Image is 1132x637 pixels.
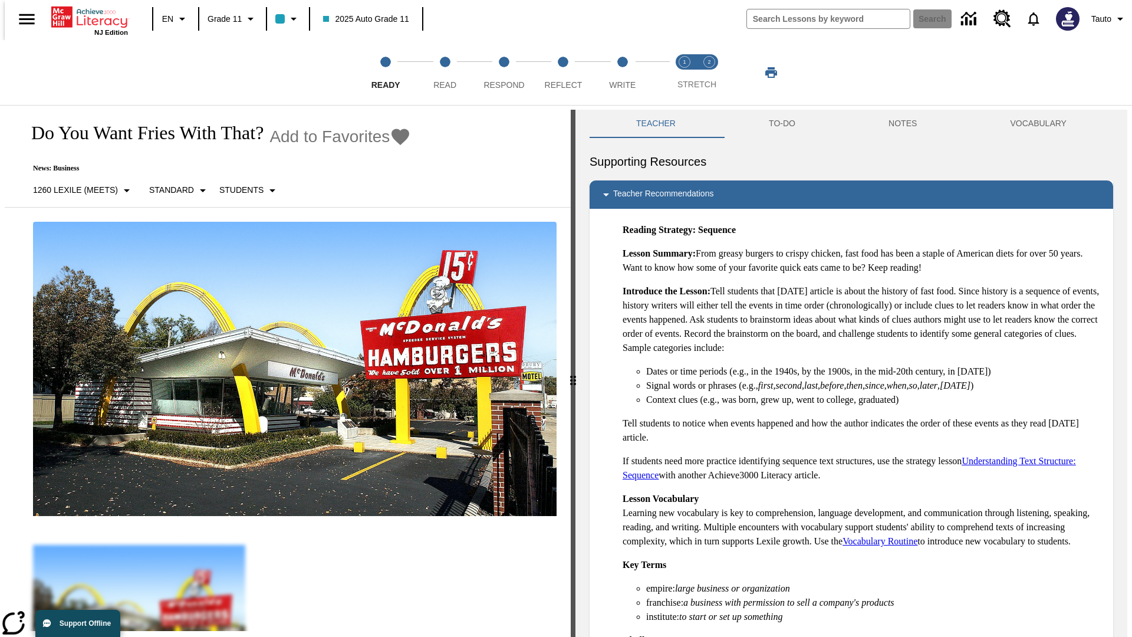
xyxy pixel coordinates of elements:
h1: Do You Want Fries With That? [19,122,264,144]
p: Teacher Recommendations [613,188,713,202]
em: first [758,380,774,390]
span: Read [433,80,456,90]
p: News: Business [19,164,411,173]
text: 2 [707,59,710,65]
button: Teacher [590,110,722,138]
h6: Supporting Resources [590,152,1113,171]
strong: Lesson Summary: [623,248,696,258]
button: Respond step 3 of 5 [470,40,538,105]
button: Class color is light blue. Change class color [271,8,305,29]
strong: Lesson Vocabulary [623,494,699,504]
button: Print [752,62,790,83]
div: Teacher Recommendations [590,180,1113,209]
span: Respond [483,80,524,90]
span: Ready [371,80,400,90]
strong: Key Terms [623,560,666,570]
button: Stretch Respond step 2 of 2 [692,40,726,105]
p: Tell students to notice when events happened and how the author indicates the order of these even... [623,416,1104,445]
button: Select a new avatar [1049,4,1087,34]
em: later [920,380,937,390]
button: Profile/Settings [1087,8,1132,29]
p: From greasy burgers to crispy chicken, fast food has been a staple of American diets for over 50 ... [623,247,1104,275]
em: second [776,380,802,390]
span: Reflect [545,80,583,90]
em: since [865,380,884,390]
button: Language: EN, Select a language [157,8,195,29]
em: large business or organization [675,583,790,593]
input: search field [747,9,910,28]
p: If students need more practice identifying sequence text structures, use the strategy lesson with... [623,454,1104,482]
em: before [820,380,844,390]
p: Tell students that [DATE] article is about the history of fast food. Since history is a sequence ... [623,284,1104,355]
em: to start or set up something [679,612,783,622]
a: Vocabulary Routine [843,536,917,546]
span: Add to Favorites [269,127,390,146]
em: so [909,380,917,390]
span: EN [162,13,173,25]
li: Dates or time periods (e.g., in the 1940s, by the 1900s, in the mid-20th century, in [DATE]) [646,365,1104,379]
p: Students [219,184,264,196]
em: a business with permission to sell a company's products [683,597,894,608]
button: Stretch Read step 1 of 2 [667,40,702,105]
p: Standard [149,184,194,196]
div: activity [575,110,1127,637]
strong: Introduce the Lesson: [623,286,710,296]
button: TO-DO [722,110,842,138]
strong: Reading Strategy: [623,225,696,235]
em: last [804,380,818,390]
li: Context clues (e.g., was born, grew up, went to college, graduated) [646,393,1104,407]
strong: Sequence [698,225,736,235]
span: Grade 11 [208,13,242,25]
button: Reflect step 4 of 5 [529,40,597,105]
div: Instructional Panel Tabs [590,110,1113,138]
img: Avatar [1056,7,1080,31]
button: VOCABULARY [963,110,1113,138]
button: Ready step 1 of 5 [351,40,420,105]
button: Read step 2 of 5 [410,40,479,105]
text: 1 [683,59,686,65]
button: NOTES [842,110,963,138]
em: when [887,380,907,390]
button: Grade: Grade 11, Select a grade [203,8,262,29]
a: Resource Center, Will open in new tab [986,3,1018,35]
button: Select Lexile, 1260 Lexile (Meets) [28,180,139,201]
span: Tauto [1091,13,1111,25]
button: Scaffolds, Standard [144,180,215,201]
span: STRETCH [677,80,716,89]
span: Support Offline [60,619,111,628]
em: then [846,380,863,390]
a: Notifications [1018,4,1049,34]
button: Select Student [215,180,284,201]
a: Understanding Text Structure: Sequence [623,456,1076,480]
span: NJ Edition [94,29,128,36]
li: institute: [646,610,1104,624]
button: Support Offline [35,610,120,637]
p: Learning new vocabulary is key to comprehension, language development, and communication through ... [623,492,1104,549]
button: Open side menu [9,2,44,37]
button: Add to Favorites - Do You Want Fries With That? [269,126,411,147]
span: 2025 Auto Grade 11 [323,13,409,25]
div: reading [5,110,571,631]
li: Signal words or phrases (e.g., , , , , , , , , , ) [646,379,1104,393]
div: Home [51,4,128,36]
a: Data Center [954,3,986,35]
li: franchise: [646,596,1104,610]
div: Press Enter or Spacebar and then press right and left arrow keys to move the slider [571,110,575,637]
em: [DATE] [940,380,970,390]
li: empire: [646,582,1104,596]
img: One of the first McDonald's stores, with the iconic red sign and golden arches. [33,222,557,517]
p: 1260 Lexile (Meets) [33,184,118,196]
span: Write [609,80,636,90]
button: Write step 5 of 5 [588,40,657,105]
